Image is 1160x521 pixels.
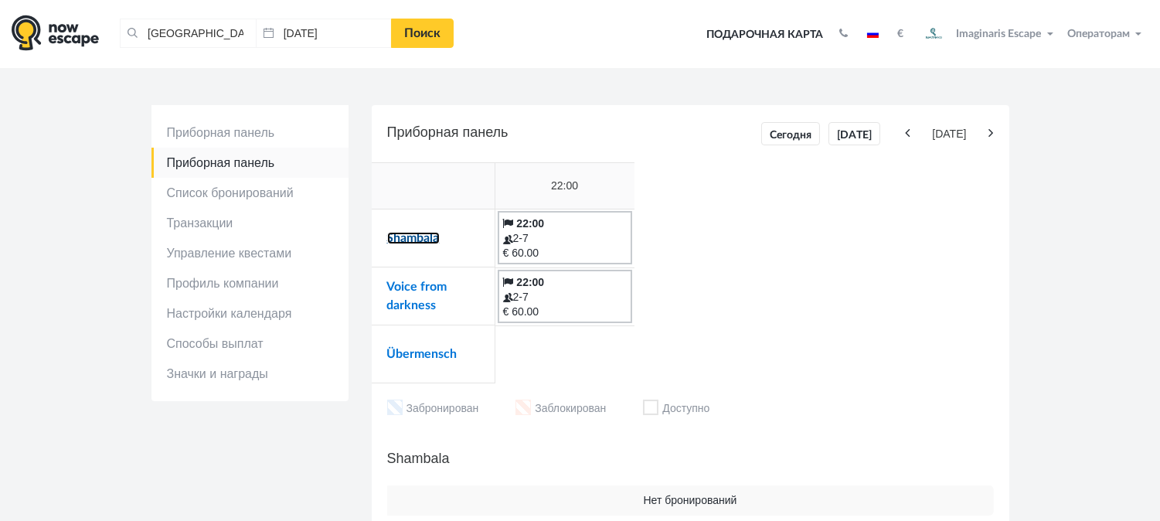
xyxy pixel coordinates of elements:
[387,447,994,470] h5: Shambala
[828,122,880,145] a: [DATE]
[1067,29,1130,39] span: Операторам
[897,29,903,39] strong: €
[120,19,256,48] input: Город или название квеста
[151,208,349,238] a: Транзакции
[701,18,828,52] a: Подарочная карта
[151,238,349,268] a: Управление квестами
[151,298,349,329] a: Настройки календаря
[867,30,879,38] img: ru.jpg
[516,276,544,288] b: 22:00
[151,148,349,178] a: Приборная панель
[515,400,606,419] li: Заблокирован
[761,122,820,145] a: Сегодня
[890,26,911,42] button: €
[913,127,985,141] span: [DATE]
[516,217,544,230] b: 22:00
[495,163,634,209] td: 22:00
[151,329,349,359] a: Способы выплат
[957,26,1042,39] span: Imaginaris Escape
[151,178,349,208] a: Список бронирований
[387,232,440,244] a: Shambala
[387,485,994,516] td: Нет бронирований
[387,121,994,147] h5: Приборная панель
[151,117,349,148] a: Приборная панель
[498,270,632,323] a: 22:00 2-7 € 60.00
[151,268,349,298] a: Профиль компании
[498,211,632,264] a: 22:00 2-7 € 60.00
[12,15,99,51] img: logo
[503,305,627,319] div: € 60.00
[387,348,458,360] a: Übermensch
[503,246,627,260] div: € 60.00
[503,290,627,305] div: 2-7
[1063,26,1148,42] button: Операторам
[503,231,627,246] div: 2-7
[915,19,1060,49] button: Imaginaris Escape
[387,400,479,419] li: Забронирован
[387,281,447,312] a: Voice from darkness
[256,19,392,48] input: Дата
[151,359,349,389] a: Значки и награды
[643,400,709,419] li: Доступно
[391,19,454,48] a: Поиск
